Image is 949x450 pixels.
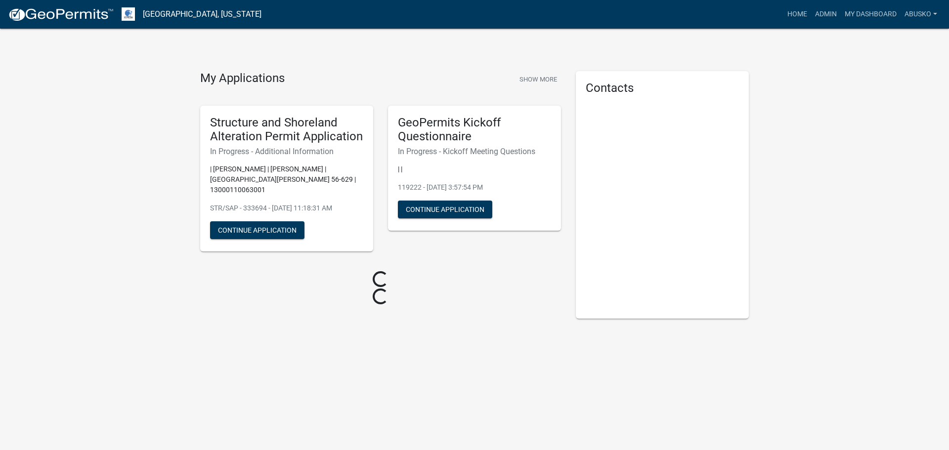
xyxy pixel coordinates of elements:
p: 119222 - [DATE] 3:57:54 PM [398,182,551,193]
h5: GeoPermits Kickoff Questionnaire [398,116,551,144]
button: Continue Application [398,201,492,218]
a: abusko [901,5,941,24]
a: Admin [811,5,841,24]
h4: My Applications [200,71,285,86]
button: Continue Application [210,221,304,239]
p: STR/SAP - 333694 - [DATE] 11:18:31 AM [210,203,363,213]
h6: In Progress - Kickoff Meeting Questions [398,147,551,156]
button: Show More [516,71,561,87]
p: | [PERSON_NAME] | [PERSON_NAME] | [GEOGRAPHIC_DATA][PERSON_NAME] 56-629 | 13000110063001 [210,164,363,195]
a: Home [783,5,811,24]
img: Otter Tail County, Minnesota [122,7,135,21]
a: [GEOGRAPHIC_DATA], [US_STATE] [143,6,261,23]
h5: Structure and Shoreland Alteration Permit Application [210,116,363,144]
p: | | [398,164,551,174]
h6: In Progress - Additional Information [210,147,363,156]
a: My Dashboard [841,5,901,24]
h5: Contacts [586,81,739,95]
